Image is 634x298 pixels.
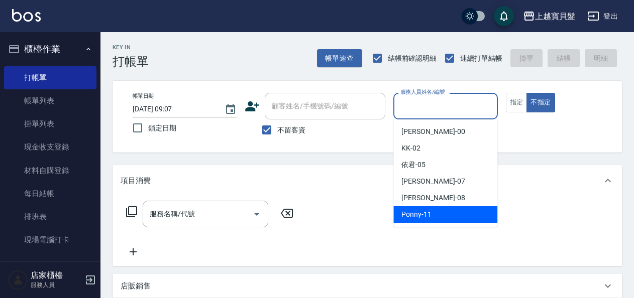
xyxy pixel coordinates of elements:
p: 服務人員 [31,280,82,289]
span: Ponny -11 [401,209,432,220]
label: 服務人員姓名/編號 [400,88,445,96]
a: 打帳單 [4,66,96,89]
span: 結帳前確認明細 [388,53,437,64]
button: 櫃檯作業 [4,36,96,62]
button: 帳單速查 [317,49,362,68]
p: 項目消費 [121,176,151,186]
div: 上越寶貝髮 [535,10,575,23]
label: 帳單日期 [133,92,154,100]
p: 店販銷售 [121,281,151,291]
span: 不留客資 [277,125,305,135]
button: save [494,6,514,26]
h5: 店家櫃檯 [31,270,82,280]
span: [PERSON_NAME] -00 [401,126,465,137]
button: 指定 [506,93,527,112]
button: 上越寶貝髮 [519,6,579,27]
a: 排班表 [4,205,96,228]
a: 現金收支登錄 [4,135,96,159]
span: 連續打單結帳 [460,53,502,64]
img: Person [8,270,28,290]
input: YYYY/MM/DD hh:mm [133,101,215,117]
h3: 打帳單 [113,55,149,69]
a: 掛單列表 [4,112,96,135]
button: 預約管理 [4,256,96,282]
h2: Key In [113,44,149,51]
a: 材料自購登錄 [4,159,96,182]
span: [PERSON_NAME] -07 [401,176,465,187]
span: 依君 -05 [401,160,426,170]
span: KK -02 [401,143,420,154]
span: [PERSON_NAME] -08 [401,193,465,203]
a: 現場電腦打卡 [4,228,96,251]
button: 不指定 [526,93,555,112]
div: 店販銷售 [113,274,622,298]
div: 項目消費 [113,165,622,197]
img: Logo [12,9,41,22]
span: 鎖定日期 [148,123,176,133]
a: 每日結帳 [4,182,96,205]
button: Open [249,206,265,222]
button: 登出 [583,7,622,26]
button: Choose date, selected date is 2025-09-07 [219,97,243,121]
a: 帳單列表 [4,89,96,112]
